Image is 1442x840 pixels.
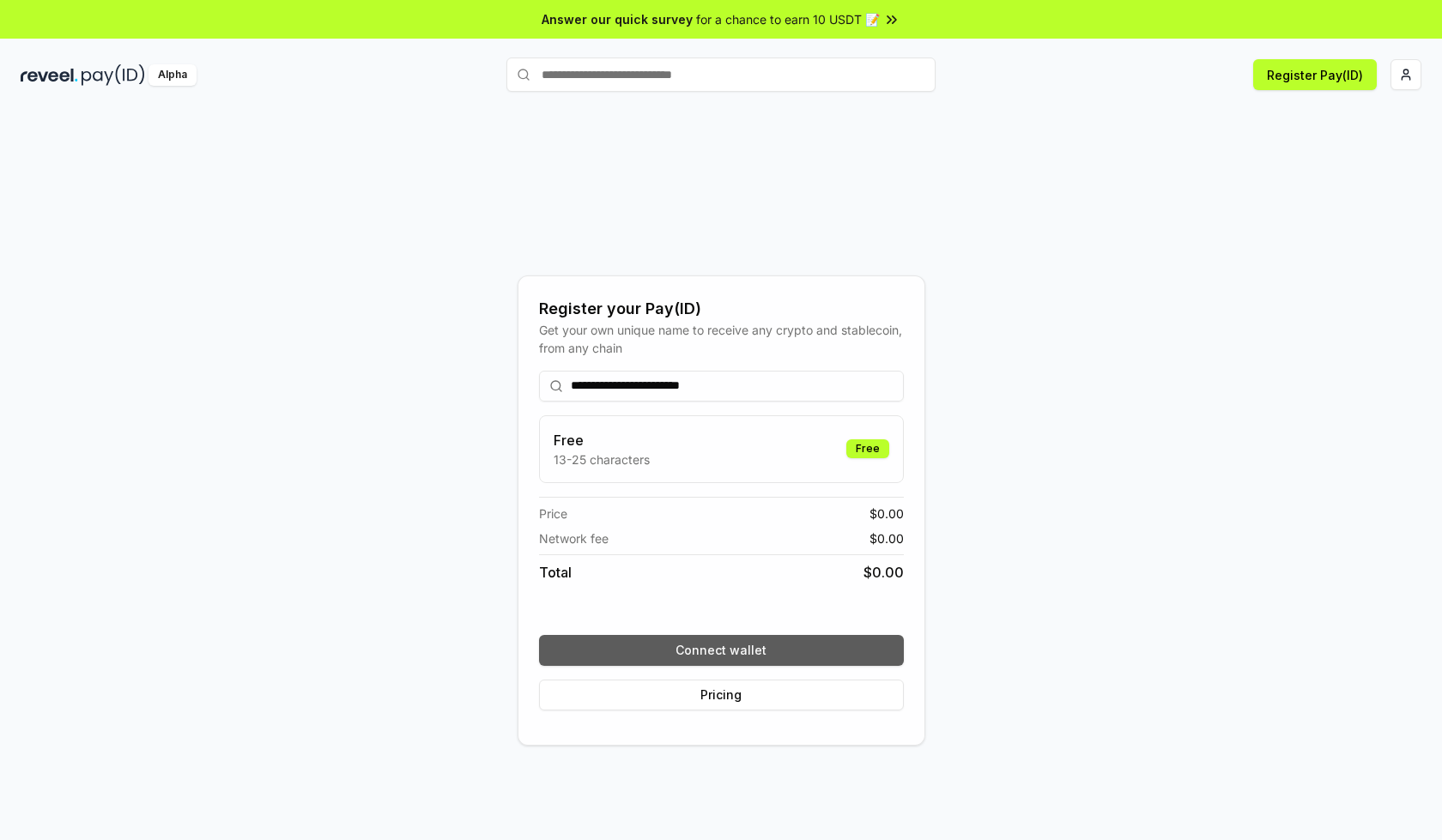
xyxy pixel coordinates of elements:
span: $ 0.00 [863,562,904,583]
span: Total [539,562,572,583]
div: Free [846,439,889,458]
span: Network fee [539,529,609,547]
span: Price [539,505,567,523]
span: Answer our quick survey [542,10,693,28]
span: $ 0.00 [869,529,904,547]
span: for a chance to earn 10 USDT 📝 [696,10,880,28]
img: pay_id [82,64,145,86]
img: reveel_dark [21,64,78,86]
button: Pricing [539,680,904,710]
div: Register your Pay(ID) [539,297,904,321]
span: $ 0.00 [869,505,904,523]
h3: Free [554,430,650,450]
div: Alpha [148,64,197,86]
div: Get your own unique name to receive any crypto and stablecoin, from any chain [539,321,904,357]
button: Register Pay(ID) [1253,59,1377,90]
p: 13-25 characters [554,450,650,468]
button: Connect wallet [539,635,904,666]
